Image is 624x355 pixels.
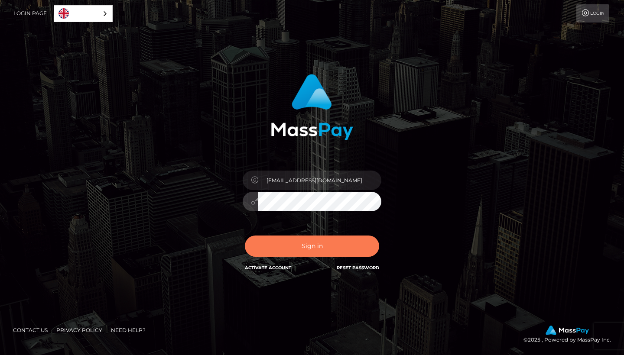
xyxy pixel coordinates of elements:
[523,326,617,345] div: © 2025 , Powered by MassPay Inc.
[546,326,589,335] img: MassPay
[245,236,379,257] button: Sign in
[576,4,609,23] a: Login
[245,265,291,271] a: Activate Account
[258,171,381,190] input: E-mail...
[54,6,112,22] a: English
[337,265,379,271] a: Reset Password
[107,323,149,337] a: Need Help?
[54,5,113,22] aside: Language selected: English
[54,5,113,22] div: Language
[53,323,106,337] a: Privacy Policy
[10,323,51,337] a: Contact Us
[271,74,353,140] img: MassPay Login
[13,4,47,23] a: Login Page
